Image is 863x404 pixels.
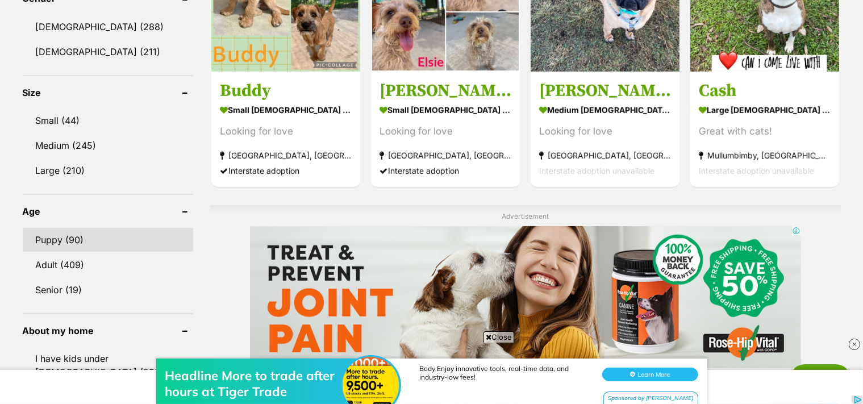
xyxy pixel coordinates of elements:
[211,72,360,187] a: Buddy small [DEMOGRAPHIC_DATA] Dog Looking for love [GEOGRAPHIC_DATA], [GEOGRAPHIC_DATA] Intersta...
[539,80,671,102] h3: [PERSON_NAME]
[23,326,193,336] header: About my home
[539,124,671,139] div: Looking for love
[539,166,654,176] span: Interstate adoption unavailable
[603,56,698,70] div: Sponsored by [PERSON_NAME]
[849,339,860,350] img: close_rtb.svg
[220,102,352,118] strong: small [DEMOGRAPHIC_DATA] Dog
[420,28,590,45] div: Body Enjoy innovative tools, real-time data, and industry-low fees!
[23,109,193,132] a: Small (44)
[23,15,193,39] a: [DEMOGRAPHIC_DATA] (288)
[380,102,511,118] strong: small [DEMOGRAPHIC_DATA] Dog
[23,278,193,302] a: Senior (19)
[483,331,514,343] span: Close
[220,163,352,178] div: Interstate adoption
[23,88,193,98] header: Size
[699,80,831,102] h3: Cash
[23,228,193,252] a: Puppy (90)
[380,80,511,102] h3: [PERSON_NAME]
[371,72,520,187] a: [PERSON_NAME] small [DEMOGRAPHIC_DATA] Dog Looking for love [GEOGRAPHIC_DATA], [GEOGRAPHIC_DATA] ...
[539,102,671,118] strong: medium [DEMOGRAPHIC_DATA] Dog
[699,148,831,163] strong: Mullumbimby, [GEOGRAPHIC_DATA]
[220,148,352,163] strong: [GEOGRAPHIC_DATA], [GEOGRAPHIC_DATA]
[602,32,698,45] button: Learn More
[699,102,831,118] strong: large [DEMOGRAPHIC_DATA] Dog
[23,159,193,182] a: Large (210)
[539,148,671,163] strong: [GEOGRAPHIC_DATA], [GEOGRAPHIC_DATA]
[699,166,814,176] span: Interstate adoption unavailable
[343,21,399,78] img: Headline More to trade after hours at Tiger Trade
[531,72,679,187] a: [PERSON_NAME] medium [DEMOGRAPHIC_DATA] Dog Looking for love [GEOGRAPHIC_DATA], [GEOGRAPHIC_DATA]...
[380,163,511,178] div: Interstate adoption
[220,124,352,139] div: Looking for love
[699,124,831,139] div: Great with cats!
[250,226,801,368] iframe: Advertisement
[380,148,511,163] strong: [GEOGRAPHIC_DATA], [GEOGRAPHIC_DATA]
[23,253,193,277] a: Adult (409)
[23,40,193,64] a: [DEMOGRAPHIC_DATA] (211)
[23,206,193,216] header: Age
[210,205,841,380] div: Advertisement
[165,32,347,64] div: Headline More to trade after hours at Tiger Trade
[690,72,839,187] a: Cash large [DEMOGRAPHIC_DATA] Dog Great with cats! Mullumbimby, [GEOGRAPHIC_DATA] Interstate adop...
[23,134,193,157] a: Medium (245)
[220,80,352,102] h3: Buddy
[380,124,511,139] div: Looking for love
